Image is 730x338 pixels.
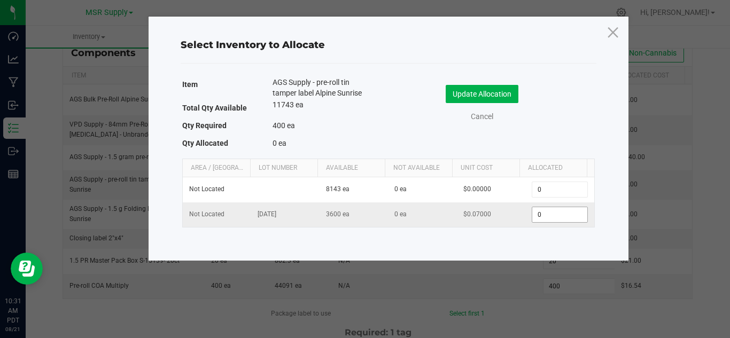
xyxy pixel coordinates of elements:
span: 8143 ea [326,185,350,193]
span: Select Inventory to Allocate [181,39,325,51]
span: 0 ea [394,185,407,193]
span: Not Located [189,185,224,193]
span: 0 ea [273,139,286,147]
span: Not Located [189,210,224,218]
th: Area / [GEOGRAPHIC_DATA] [183,159,250,177]
th: Allocated [519,159,587,177]
th: Unit Cost [452,159,519,177]
span: AGS Supply - pre-roll tin tamper label Alpine Sunrise [273,77,372,98]
th: Not Available [385,159,452,177]
label: Item [182,77,198,92]
label: Qty Allocated [182,136,228,151]
label: Qty Required [182,118,227,133]
label: Total Qty Available [182,100,247,115]
button: Update Allocation [446,85,518,103]
span: 400 ea [273,121,295,130]
td: [DATE] [251,202,320,227]
span: 3600 ea [326,210,350,218]
th: Available [317,159,385,177]
span: $0.00000 [463,185,491,193]
a: Cancel [461,111,503,122]
span: 11743 ea [273,100,304,109]
span: $0.07000 [463,210,491,218]
iframe: Resource center [11,253,43,285]
span: 0 ea [394,210,407,218]
th: Lot Number [250,159,317,177]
